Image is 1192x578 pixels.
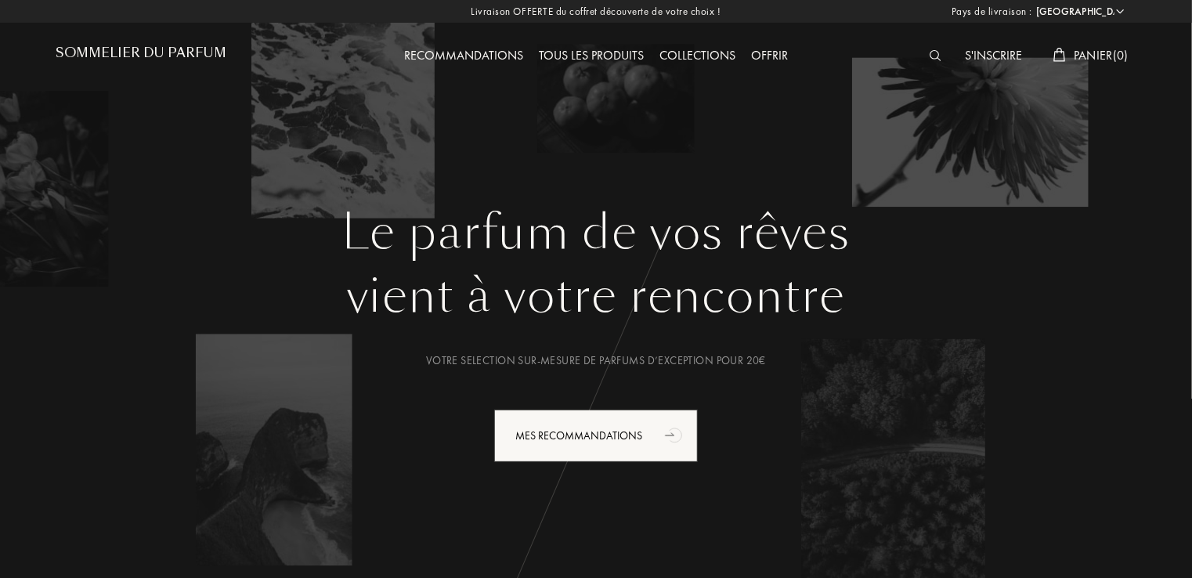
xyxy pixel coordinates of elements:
[56,45,226,60] h1: Sommelier du Parfum
[531,47,652,63] a: Tous les produits
[957,46,1030,67] div: S'inscrire
[652,46,743,67] div: Collections
[930,50,941,61] img: search_icn_white.svg
[652,47,743,63] a: Collections
[396,46,531,67] div: Recommandations
[952,4,1032,20] span: Pays de livraison :
[743,46,796,67] div: Offrir
[957,47,1030,63] a: S'inscrire
[56,45,226,67] a: Sommelier du Parfum
[1074,47,1129,63] span: Panier ( 0 )
[531,46,652,67] div: Tous les produits
[67,261,1125,331] div: vient à votre rencontre
[396,47,531,63] a: Recommandations
[482,410,710,462] a: Mes Recommandationsanimation
[67,204,1125,261] h1: Le parfum de vos rêves
[67,352,1125,369] div: Votre selection sur-mesure de parfums d’exception pour 20€
[1053,48,1066,62] img: cart_white.svg
[743,47,796,63] a: Offrir
[494,410,698,462] div: Mes Recommandations
[659,419,691,450] div: animation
